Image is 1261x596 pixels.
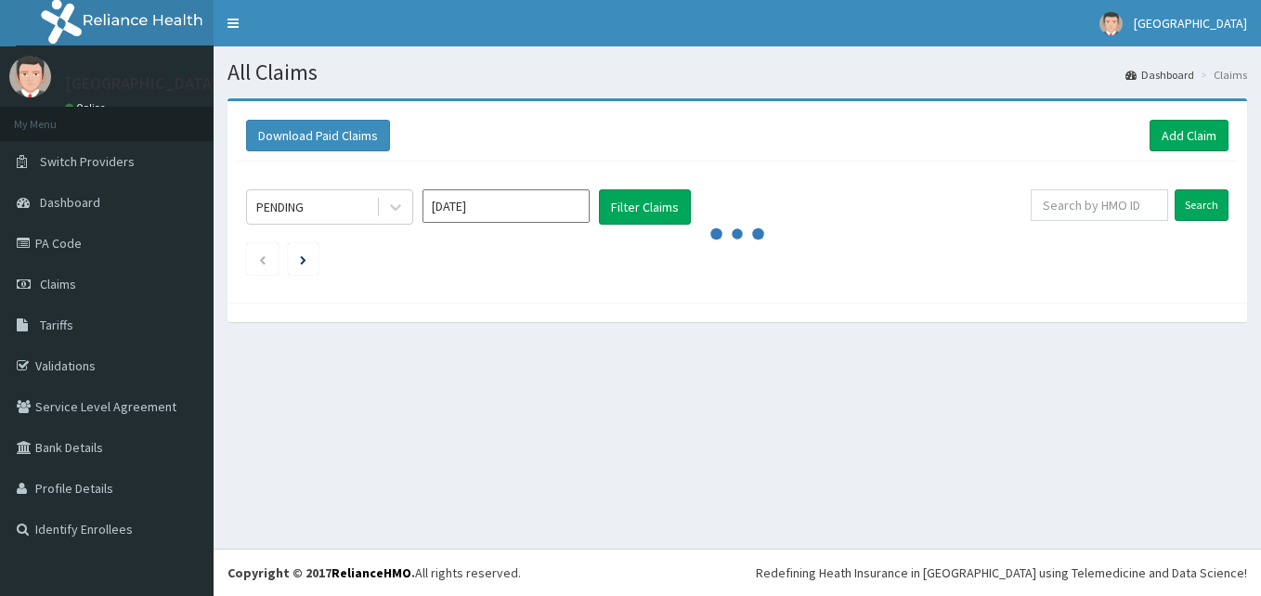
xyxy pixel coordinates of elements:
input: Search [1175,189,1228,221]
h1: All Claims [227,60,1247,84]
a: Add Claim [1150,120,1228,151]
span: Dashboard [40,194,100,211]
strong: Copyright © 2017 . [227,564,415,581]
input: Search by HMO ID [1031,189,1168,221]
p: [GEOGRAPHIC_DATA] [65,75,218,92]
a: Online [65,101,110,114]
button: Filter Claims [599,189,691,225]
div: Redefining Heath Insurance in [GEOGRAPHIC_DATA] using Telemedicine and Data Science! [756,564,1247,582]
a: Previous page [258,251,266,267]
img: User Image [1099,12,1123,35]
span: Claims [40,276,76,292]
span: Tariffs [40,317,73,333]
a: Dashboard [1125,67,1194,83]
a: RelianceHMO [331,564,411,581]
footer: All rights reserved. [214,549,1261,596]
li: Claims [1196,67,1247,83]
span: [GEOGRAPHIC_DATA] [1134,15,1247,32]
input: Select Month and Year [422,189,590,223]
span: Switch Providers [40,153,135,170]
button: Download Paid Claims [246,120,390,151]
img: User Image [9,56,51,97]
div: PENDING [256,198,304,216]
a: Next page [300,251,306,267]
svg: audio-loading [709,206,765,262]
